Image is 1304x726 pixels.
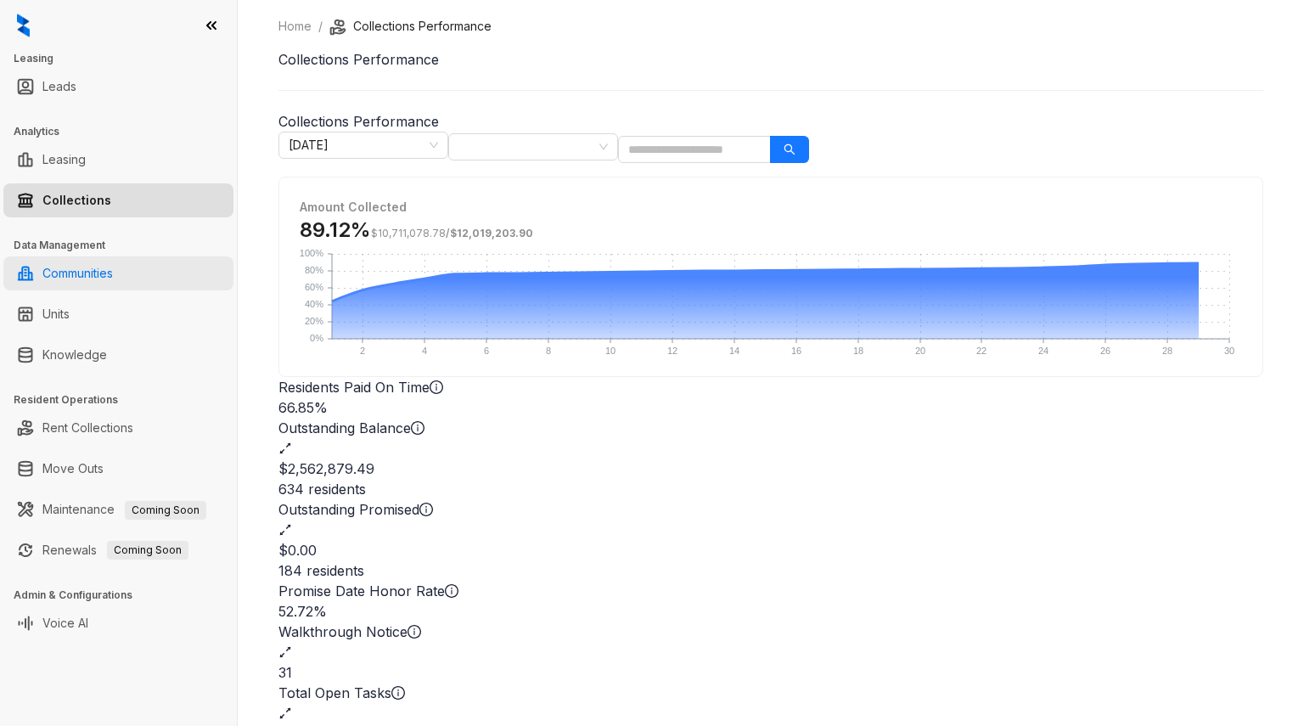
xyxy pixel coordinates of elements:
[305,265,323,275] text: 80%
[1224,346,1234,356] text: 30
[42,338,107,372] a: Knowledge
[42,70,76,104] a: Leads
[14,124,237,139] h3: Analytics
[484,346,489,356] text: 6
[1162,346,1172,356] text: 28
[14,238,237,253] h3: Data Management
[3,143,233,177] li: Leasing
[125,501,206,520] span: Coming Soon
[278,662,1263,683] h2: 31
[107,541,188,560] span: Coming Soon
[419,503,433,516] span: info-circle
[278,645,292,659] span: expand-alt
[275,17,315,36] a: Home
[360,346,365,356] text: 2
[305,282,323,292] text: 60%
[853,346,863,356] text: 18
[42,533,188,567] a: RenewalsComing Soon
[300,200,407,214] strong: Amount Collected
[3,256,233,290] li: Communities
[3,533,233,567] li: Renewals
[411,421,424,435] span: info-circle
[278,622,1263,642] div: Walkthrough Notice
[42,256,113,290] a: Communities
[14,51,237,66] h3: Leasing
[278,560,1263,581] div: 184 residents
[3,411,233,445] li: Rent Collections
[14,588,237,603] h3: Admin & Configurations
[42,297,70,331] a: Units
[546,346,551,356] text: 8
[42,606,88,640] a: Voice AI
[42,183,111,217] a: Collections
[278,499,1263,520] div: Outstanding Promised
[318,17,323,36] li: /
[17,14,30,37] img: logo
[278,683,1263,703] div: Total Open Tasks
[791,346,801,356] text: 16
[278,442,292,455] span: expand-alt
[1100,346,1110,356] text: 26
[1038,346,1048,356] text: 24
[3,183,233,217] li: Collections
[278,479,1263,499] div: 634 residents
[42,411,133,445] a: Rent Collections
[289,132,438,158] span: September 2025
[450,227,533,239] span: $12,019,203.90
[605,346,615,356] text: 10
[3,70,233,104] li: Leads
[278,540,1263,560] h2: $0.00
[391,686,405,700] span: info-circle
[422,346,427,356] text: 4
[42,452,104,486] a: Move Outs
[3,452,233,486] li: Move Outs
[278,377,1263,397] div: Residents Paid On Time
[278,601,1263,622] h2: 52.72%
[42,143,86,177] a: Leasing
[371,227,533,239] span: /
[305,316,323,326] text: 20%
[430,380,443,394] span: info-circle
[310,333,323,343] text: 0%
[14,392,237,408] h3: Resident Operations
[784,144,795,155] span: search
[667,346,677,356] text: 12
[329,17,492,36] li: Collections Performance
[278,523,292,537] span: expand-alt
[278,459,1263,479] h2: $2,562,879.49
[3,338,233,372] li: Knowledge
[915,346,925,356] text: 20
[407,625,421,639] span: info-circle
[445,584,458,598] span: info-circle
[300,248,323,258] text: 100%
[3,606,233,640] li: Voice AI
[278,706,292,720] span: expand-alt
[976,346,986,356] text: 22
[278,49,1263,70] h1: Collections Performance
[278,418,1263,438] div: Outstanding Balance
[3,492,233,526] li: Maintenance
[3,297,233,331] li: Units
[305,299,323,309] text: 40%
[300,217,1242,244] h3: 89.12%
[278,397,1263,418] h2: 66.85%
[729,346,739,356] text: 14
[278,111,1263,132] h3: Collections Performance
[371,227,446,239] span: $10,711,078.78
[278,581,1263,601] div: Promise Date Honor Rate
